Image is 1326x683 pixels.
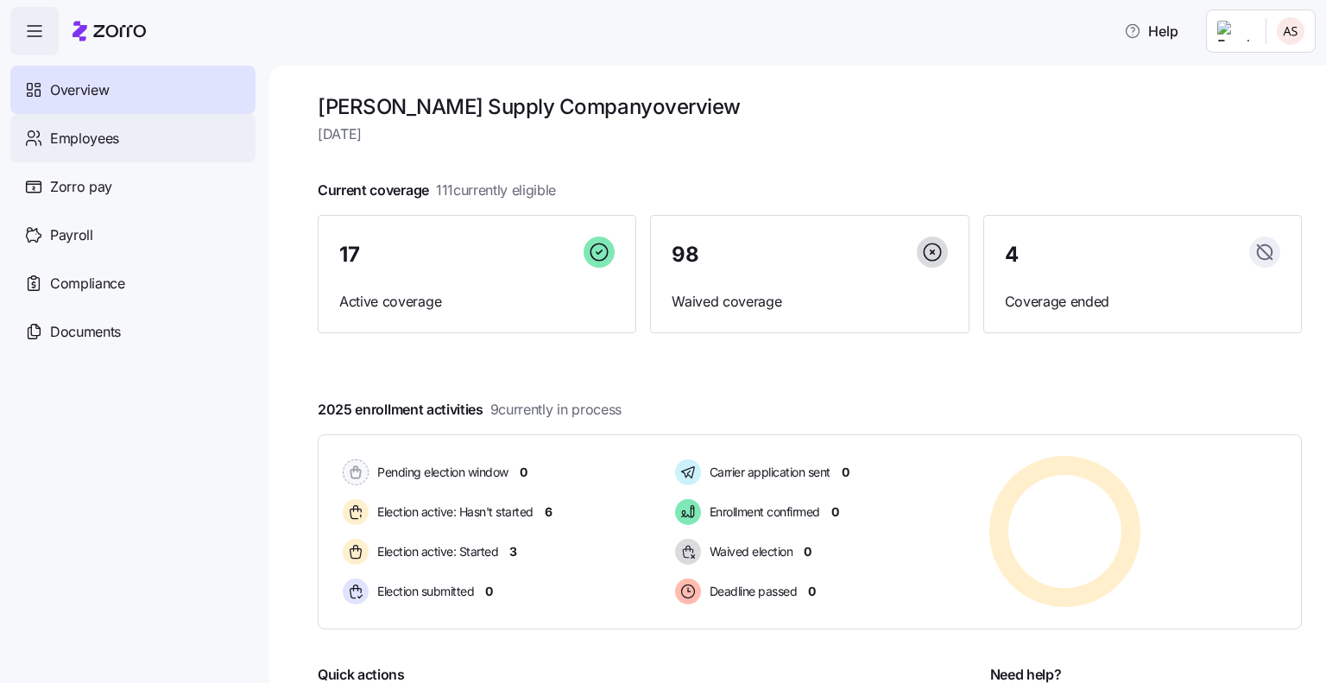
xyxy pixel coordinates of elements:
span: Payroll [50,225,93,246]
span: 0 [804,543,811,560]
span: 3 [509,543,517,560]
span: 0 [831,503,839,521]
span: 0 [485,583,493,600]
span: Waived coverage [672,291,947,313]
span: 0 [808,583,816,600]
span: 0 [520,464,527,481]
a: Overview [10,66,256,114]
span: Election active: Hasn't started [372,503,534,521]
span: 4 [1005,244,1019,265]
a: Payroll [10,211,256,259]
span: 98 [672,244,698,265]
span: 2025 enrollment activities [318,399,622,421]
span: Compliance [50,273,125,294]
img: 9c19ce4635c6dd4ff600ad4722aa7a00 [1277,17,1304,45]
span: Help [1124,21,1178,41]
span: Election submitted [372,583,474,600]
img: Employer logo [1217,21,1252,41]
h1: [PERSON_NAME] Supply Company overview [318,93,1302,120]
span: [DATE] [318,123,1302,145]
span: 0 [842,464,849,481]
a: Documents [10,307,256,356]
span: Zorro pay [50,176,112,198]
a: Compliance [10,259,256,307]
span: 6 [545,503,552,521]
span: Waived election [704,543,793,560]
button: Help [1110,14,1192,48]
span: 17 [339,244,359,265]
span: Election active: Started [372,543,498,560]
span: Deadline passed [704,583,798,600]
a: Employees [10,114,256,162]
span: Pending election window [372,464,508,481]
span: Employees [50,128,119,149]
span: Current coverage [318,180,556,201]
span: Overview [50,79,109,101]
span: Coverage ended [1005,291,1280,313]
span: 111 currently eligible [436,180,556,201]
span: Documents [50,321,121,343]
span: 9 currently in process [490,399,622,421]
span: Carrier application sent [704,464,830,481]
a: Zorro pay [10,162,256,211]
span: Active coverage [339,291,615,313]
span: Enrollment confirmed [704,503,820,521]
